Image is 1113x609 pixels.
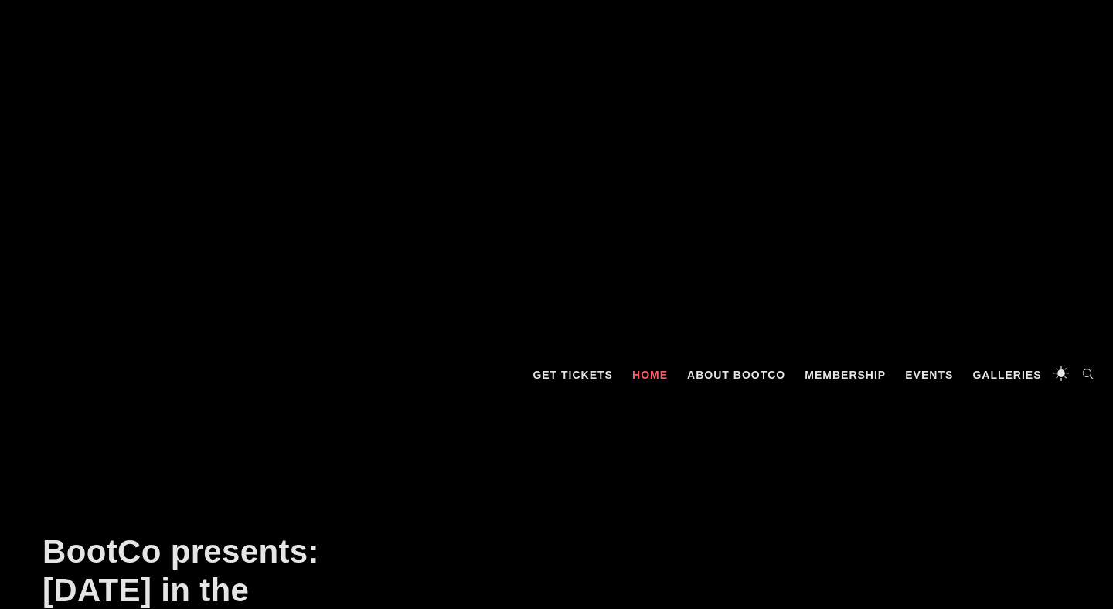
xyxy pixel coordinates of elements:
[679,352,793,398] a: About BootCo
[897,352,961,398] a: Events
[965,352,1049,398] a: Galleries
[797,352,893,398] a: Membership
[525,352,621,398] a: GET TICKETS
[625,352,676,398] a: Home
